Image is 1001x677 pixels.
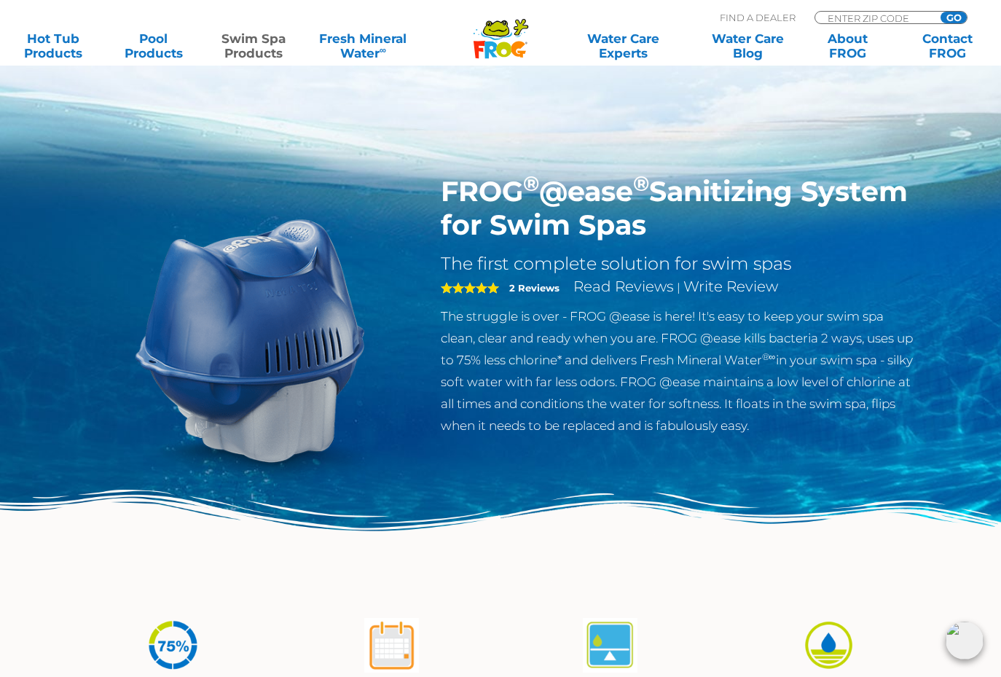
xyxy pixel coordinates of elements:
[85,175,419,509] img: ss-@ease-hero.png
[762,351,776,362] sup: ®∞
[114,31,192,60] a: PoolProducts
[441,253,916,275] h2: The first complete solution for swim spas
[441,175,916,242] h1: FROG @ease Sanitizing System for Swim Spas
[826,12,925,24] input: Zip Code Form
[941,12,967,23] input: GO
[709,31,787,60] a: Water CareBlog
[573,278,674,295] a: Read Reviews
[809,31,887,60] a: AboutFROG
[509,282,560,294] strong: 2 Reviews
[146,618,200,673] img: icon-atease-75percent-less
[633,171,649,196] sup: ®
[677,281,680,294] span: |
[560,31,686,60] a: Water CareExperts
[523,171,539,196] sup: ®
[683,278,778,295] a: Write Review
[214,31,292,60] a: Swim SpaProducts
[15,31,93,60] a: Hot TubProducts
[441,305,916,437] p: The struggle is over - FROG @ease is here! It's easy to keep your swim spa clean, clear and ready...
[380,44,386,55] sup: ∞
[720,11,796,24] p: Find A Dealer
[946,622,984,660] img: openIcon
[315,31,412,60] a: Fresh MineralWater∞
[583,618,637,673] img: atease-icon-self-regulates
[441,282,499,294] span: 5
[364,618,419,673] img: atease-icon-shock-once
[801,618,856,673] img: icon-atease-easy-on
[908,31,986,60] a: ContactFROG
